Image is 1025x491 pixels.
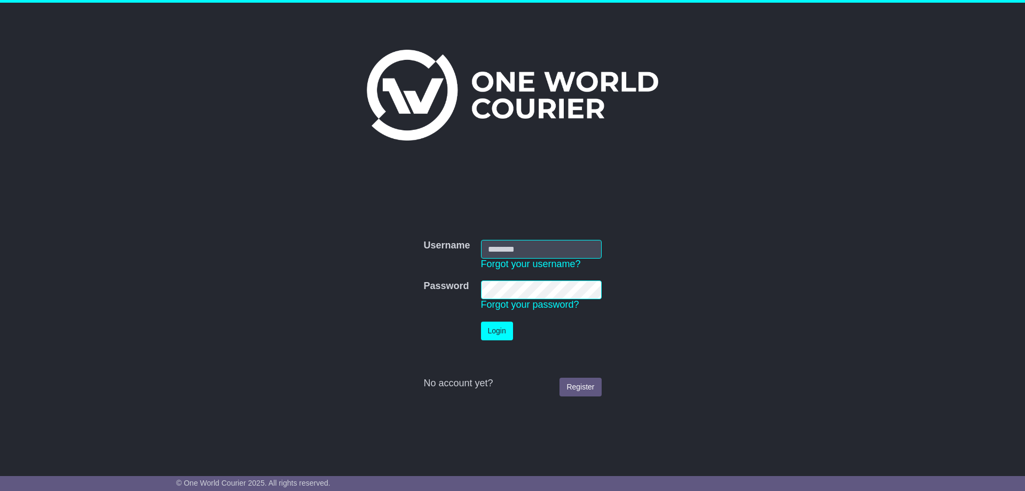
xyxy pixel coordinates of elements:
a: Register [559,378,601,396]
div: No account yet? [423,378,601,389]
label: Password [423,280,469,292]
span: © One World Courier 2025. All rights reserved. [176,479,330,487]
button: Login [481,322,513,340]
img: One World [367,50,658,141]
a: Forgot your username? [481,259,581,269]
label: Username [423,240,470,252]
a: Forgot your password? [481,299,579,310]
